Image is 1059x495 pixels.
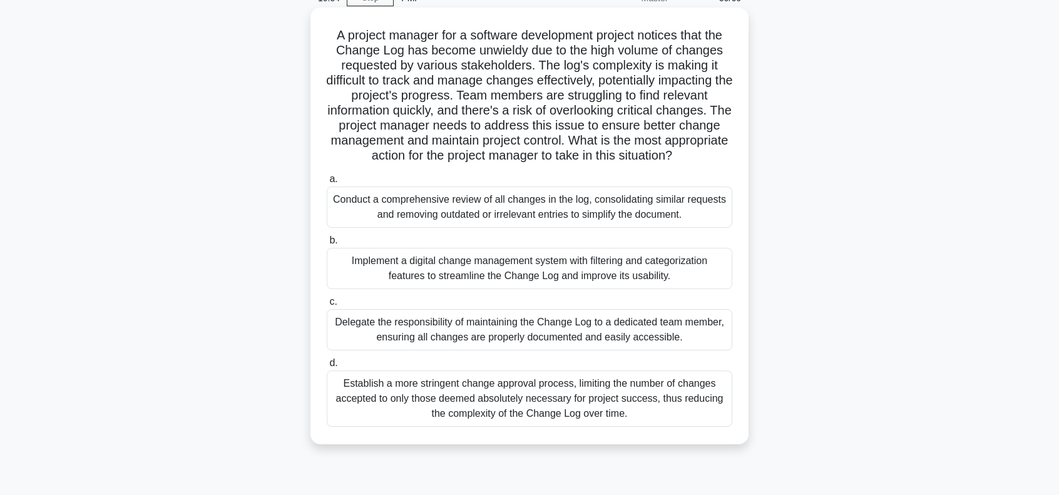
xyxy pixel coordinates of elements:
span: c. [329,296,337,307]
span: d. [329,357,337,368]
span: a. [329,173,337,184]
h5: A project manager for a software development project notices that the Change Log has become unwie... [325,28,734,164]
div: Conduct a comprehensive review of all changes in the log, consolidating similar requests and remo... [327,186,732,228]
div: Establish a more stringent change approval process, limiting the number of changes accepted to on... [327,370,732,427]
div: Delegate the responsibility of maintaining the Change Log to a dedicated team member, ensuring al... [327,309,732,350]
span: b. [329,235,337,245]
div: Implement a digital change management system with filtering and categorization features to stream... [327,248,732,289]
